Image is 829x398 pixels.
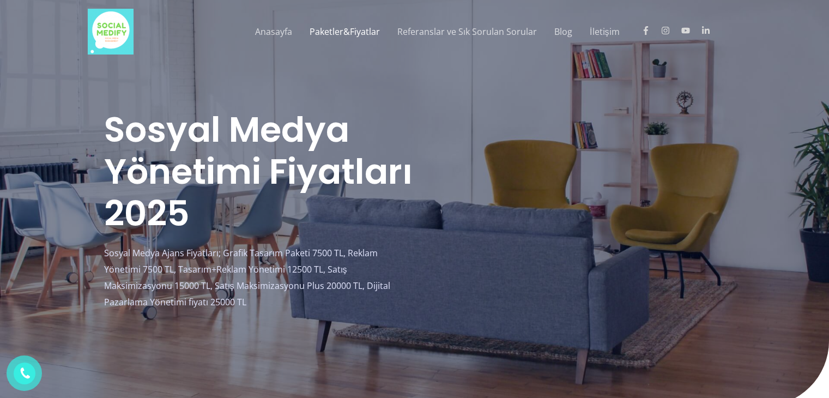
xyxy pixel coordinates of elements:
a: Paketler&Fiyatlar [301,14,389,49]
a: İletişim [581,14,628,49]
nav: Site Navigation [238,14,741,49]
a: Anasayfa [246,14,301,49]
img: phone.png [17,366,32,381]
a: youtube [681,26,699,35]
a: facebook-f [642,26,659,35]
h1: Sosyal Medya Yönetimi Fiyatları 2025 [104,109,415,234]
p: Sosyal Medya Ajans Fiyatları; Grafik Tasarım Paketi 7500 TL, Reklam Yönetimi 7500 TL, Tasarım+Rek... [104,245,415,310]
a: Blog [546,14,581,49]
a: Referanslar ve Sık Sorulan Sorular [389,14,546,49]
a: instagram [661,26,679,35]
a: linkedin-in [701,26,719,35]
